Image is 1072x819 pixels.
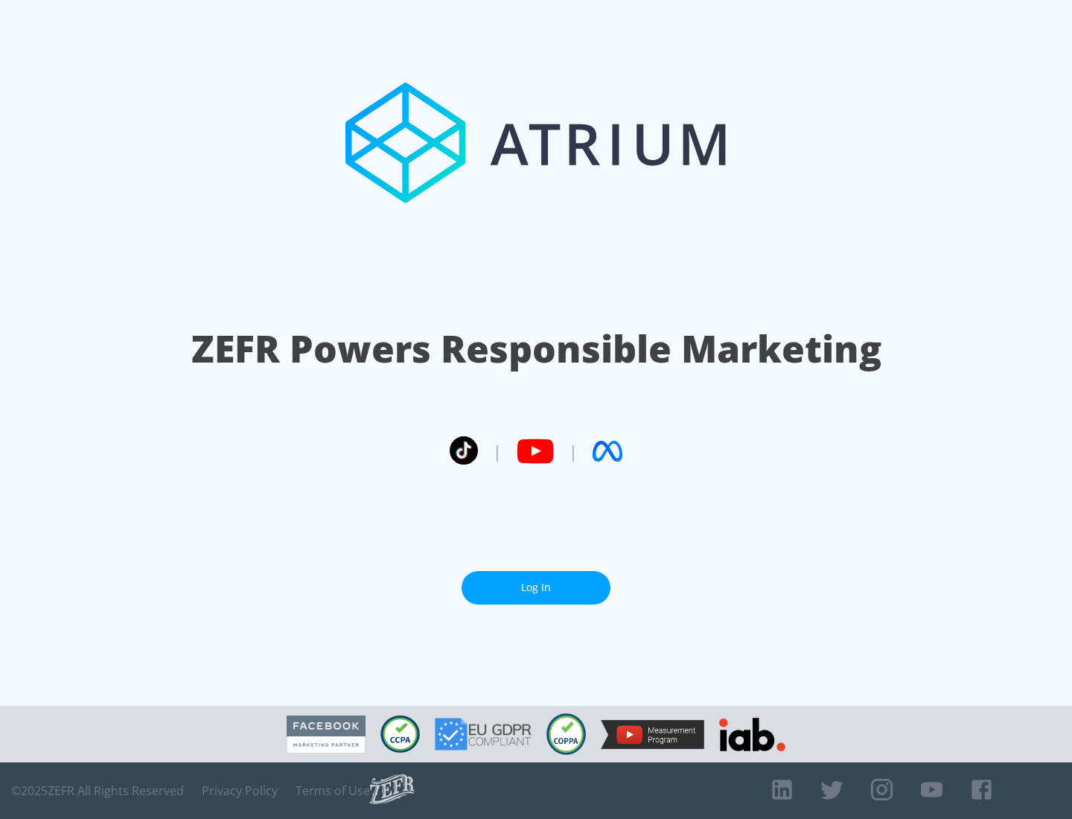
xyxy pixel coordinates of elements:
span: | [569,440,578,462]
img: COPPA Compliant [546,713,586,755]
span: © 2025 ZEFR All Rights Reserved [11,783,184,798]
img: CCPA Compliant [380,716,420,753]
img: IAB [719,718,785,751]
h1: ZEFR Powers Responsible Marketing [191,323,881,375]
img: Facebook Marketing Partner [287,716,366,753]
span: | [493,440,502,462]
a: Terms of Use [296,783,370,798]
a: Privacy Policy [202,783,278,798]
a: Log In [462,571,610,605]
img: YouTube Measurement Program [601,720,704,749]
img: GDPR Compliant [435,718,532,751]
